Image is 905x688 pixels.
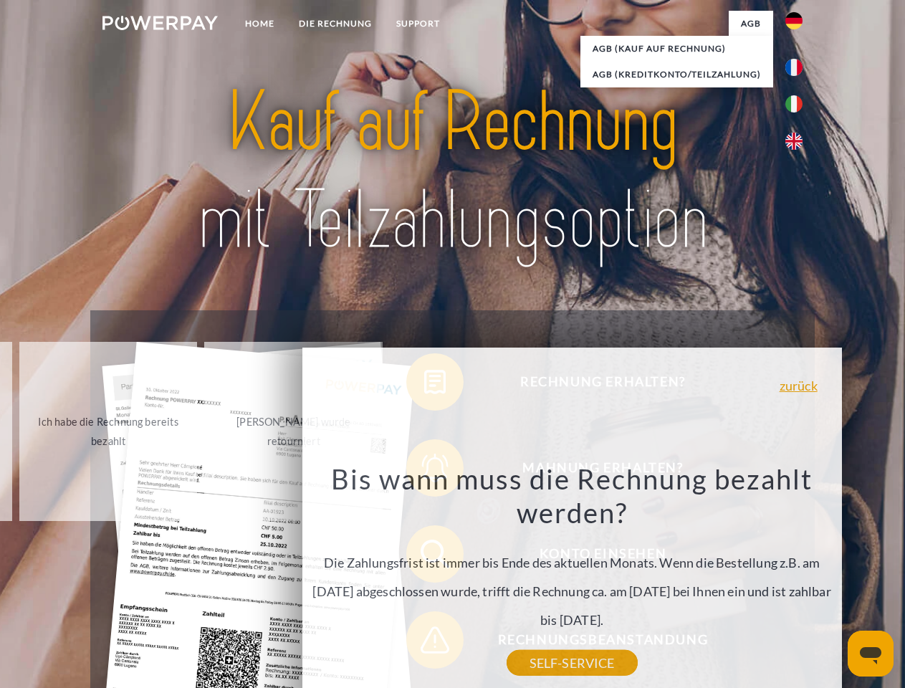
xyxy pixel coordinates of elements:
img: fr [785,59,803,76]
img: logo-powerpay-white.svg [102,16,218,30]
a: SELF-SERVICE [507,650,638,676]
a: zurück [780,379,818,392]
img: it [785,95,803,113]
h3: Bis wann muss die Rechnung bezahlt werden? [310,462,833,530]
iframe: Schaltfläche zum Öffnen des Messaging-Fensters [848,631,894,677]
img: title-powerpay_de.svg [137,69,768,274]
a: Home [233,11,287,37]
a: DIE RECHNUNG [287,11,384,37]
a: agb [729,11,773,37]
img: en [785,133,803,150]
img: de [785,12,803,29]
a: AGB (Kreditkonto/Teilzahlung) [580,62,773,87]
div: Die Zahlungsfrist ist immer bis Ende des aktuellen Monats. Wenn die Bestellung z.B. am [DATE] abg... [310,462,833,663]
a: AGB (Kauf auf Rechnung) [580,36,773,62]
a: SUPPORT [384,11,452,37]
div: [PERSON_NAME] wurde retourniert [213,412,374,451]
div: Ich habe die Rechnung bereits bezahlt [28,412,189,451]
